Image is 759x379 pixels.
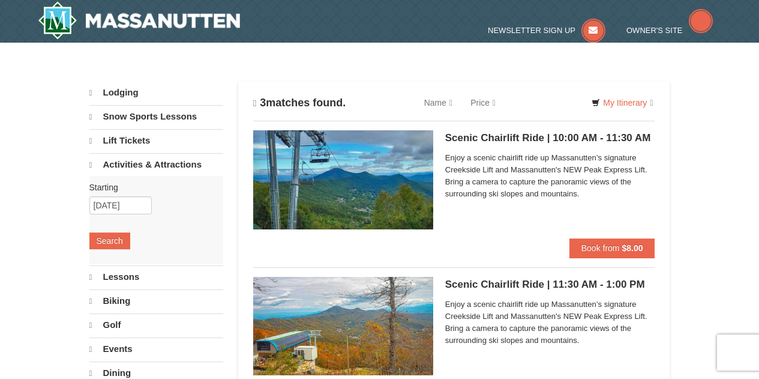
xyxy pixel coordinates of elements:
button: Book from $8.00 [569,238,655,258]
a: Golf [89,314,223,336]
a: Lessons [89,265,223,288]
img: Massanutten Resort Logo [38,1,241,40]
a: Lodging [89,82,223,104]
a: Newsletter Sign Up [488,26,605,35]
a: Owner's Site [626,26,713,35]
button: Search [89,232,130,249]
a: Events [89,338,223,360]
h5: Scenic Chairlift Ride | 11:30 AM - 1:00 PM [445,279,655,291]
span: Enjoy a scenic chairlift ride up Massanutten’s signature Creekside Lift and Massanutten's NEW Pea... [445,299,655,347]
a: Price [461,91,505,115]
label: Starting [89,181,214,193]
span: Newsletter Sign Up [488,26,575,35]
a: Snow Sports Lessons [89,105,223,128]
h5: Scenic Chairlift Ride | 10:00 AM - 11:30 AM [445,132,655,144]
a: Lift Tickets [89,129,223,152]
a: Biking [89,290,223,312]
span: Owner's Site [626,26,683,35]
a: Massanutten Resort [38,1,241,40]
span: Enjoy a scenic chairlift ride up Massanutten’s signature Creekside Lift and Massanutten's NEW Pea... [445,152,655,200]
a: My Itinerary [584,94,661,112]
a: Activities & Attractions [89,153,223,176]
a: Name [415,91,461,115]
span: Book from [581,243,620,253]
img: 24896431-13-a88f1aaf.jpg [253,277,433,375]
img: 24896431-1-a2e2611b.jpg [253,130,433,229]
strong: $8.00 [622,243,643,253]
